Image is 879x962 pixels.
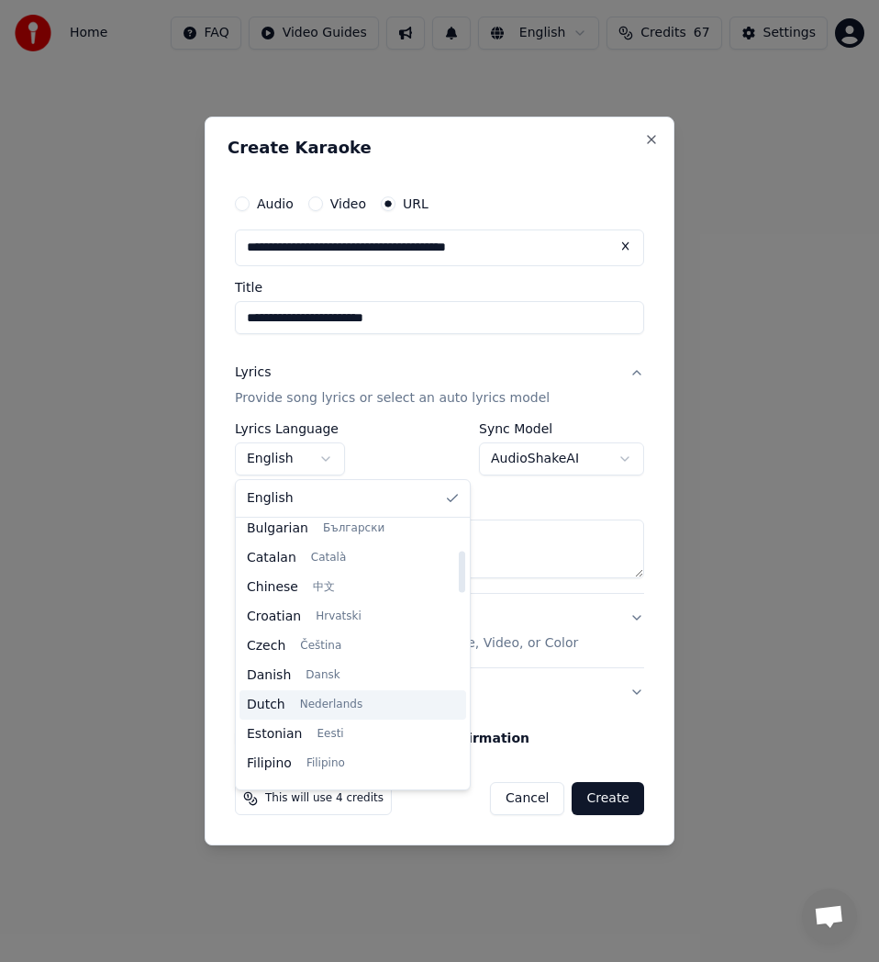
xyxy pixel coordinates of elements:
span: Bulgarian [247,520,308,538]
span: Filipino [247,755,292,773]
span: Hrvatski [316,610,362,624]
span: Български [323,521,384,536]
span: Eesti [317,727,343,742]
span: Čeština [300,639,341,654]
span: Catalan [247,549,296,567]
span: Finnish [247,784,292,802]
span: Dansk [306,668,339,683]
span: Nederlands [300,698,362,712]
span: Català [311,551,346,565]
span: Chinese [247,578,298,597]
span: Suomi [306,786,341,800]
span: 中文 [313,580,335,595]
span: Danish [247,666,291,685]
span: Czech [247,637,285,655]
span: English [247,489,294,508]
span: Estonian [247,725,302,744]
span: Dutch [247,696,285,714]
span: Croatian [247,608,301,626]
span: Filipino [306,756,345,771]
